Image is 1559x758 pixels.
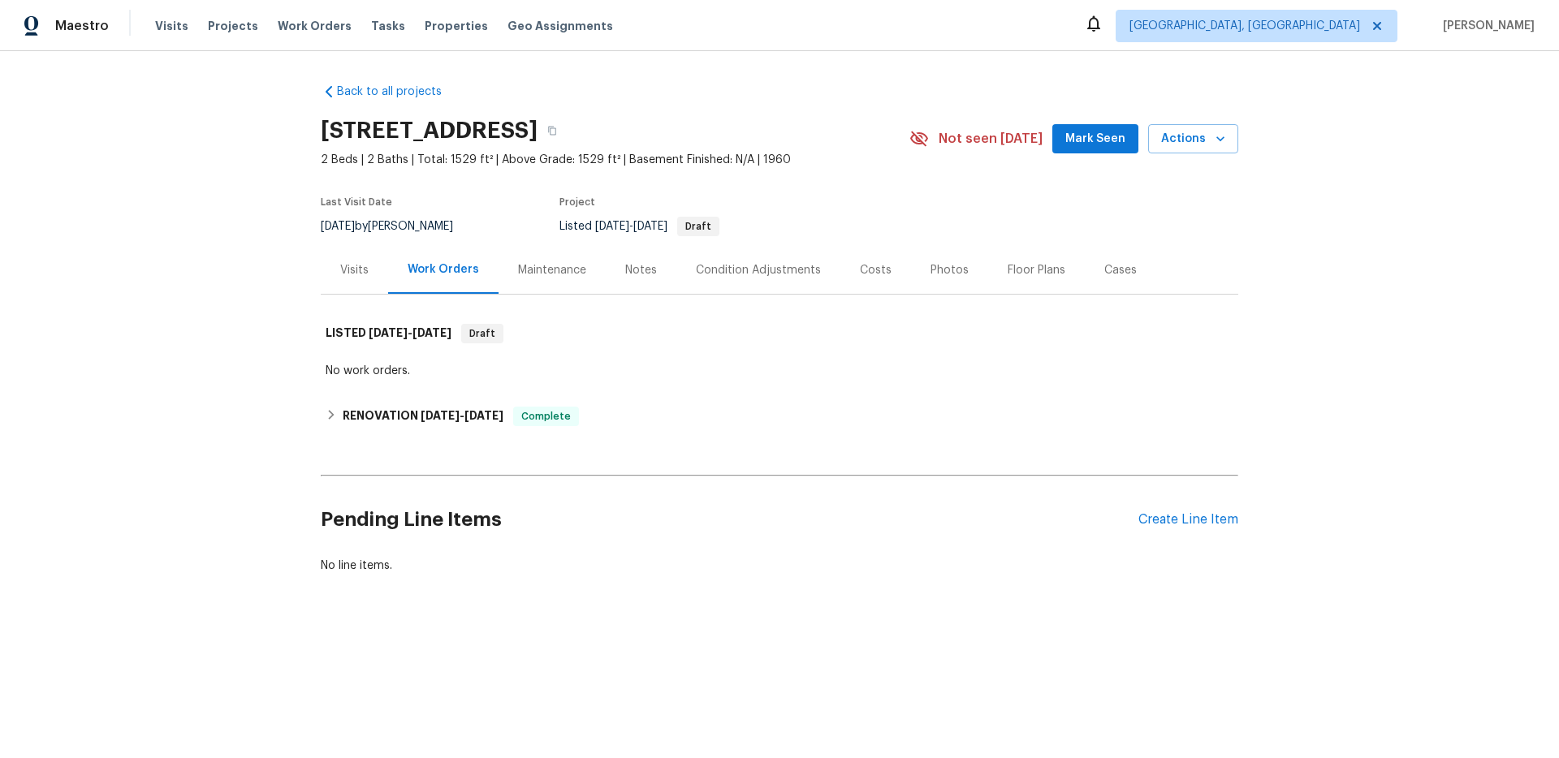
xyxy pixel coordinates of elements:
[321,308,1238,360] div: LISTED [DATE]-[DATE]Draft
[55,18,109,34] span: Maestro
[518,262,586,278] div: Maintenance
[860,262,892,278] div: Costs
[321,397,1238,436] div: RENOVATION [DATE]-[DATE]Complete
[625,262,657,278] div: Notes
[321,84,477,100] a: Back to all projects
[412,327,451,338] span: [DATE]
[326,363,1233,379] div: No work orders.
[595,221,629,232] span: [DATE]
[515,408,577,424] span: Complete
[679,222,718,231] span: Draft
[633,221,667,232] span: [DATE]
[425,18,488,34] span: Properties
[278,18,352,34] span: Work Orders
[1436,18,1535,34] span: [PERSON_NAME]
[321,123,538,139] h2: [STREET_ADDRESS]
[1104,262,1137,278] div: Cases
[155,18,188,34] span: Visits
[343,407,503,426] h6: RENOVATION
[1052,124,1138,154] button: Mark Seen
[321,217,473,236] div: by [PERSON_NAME]
[1161,129,1225,149] span: Actions
[1148,124,1238,154] button: Actions
[1008,262,1065,278] div: Floor Plans
[595,221,667,232] span: -
[421,410,460,421] span: [DATE]
[321,152,909,168] span: 2 Beds | 2 Baths | Total: 1529 ft² | Above Grade: 1529 ft² | Basement Finished: N/A | 1960
[326,324,451,343] h6: LISTED
[321,558,1238,574] div: No line items.
[559,197,595,207] span: Project
[464,410,503,421] span: [DATE]
[371,20,405,32] span: Tasks
[696,262,821,278] div: Condition Adjustments
[939,131,1043,147] span: Not seen [DATE]
[1138,512,1238,528] div: Create Line Item
[1129,18,1360,34] span: [GEOGRAPHIC_DATA], [GEOGRAPHIC_DATA]
[507,18,613,34] span: Geo Assignments
[369,327,451,338] span: -
[321,482,1138,558] h2: Pending Line Items
[463,325,502,342] span: Draft
[408,261,479,278] div: Work Orders
[538,116,567,145] button: Copy Address
[369,327,408,338] span: [DATE]
[340,262,369,278] div: Visits
[208,18,258,34] span: Projects
[321,221,355,232] span: [DATE]
[321,197,392,207] span: Last Visit Date
[421,410,503,421] span: -
[1065,129,1125,149] span: Mark Seen
[931,262,969,278] div: Photos
[559,221,719,232] span: Listed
